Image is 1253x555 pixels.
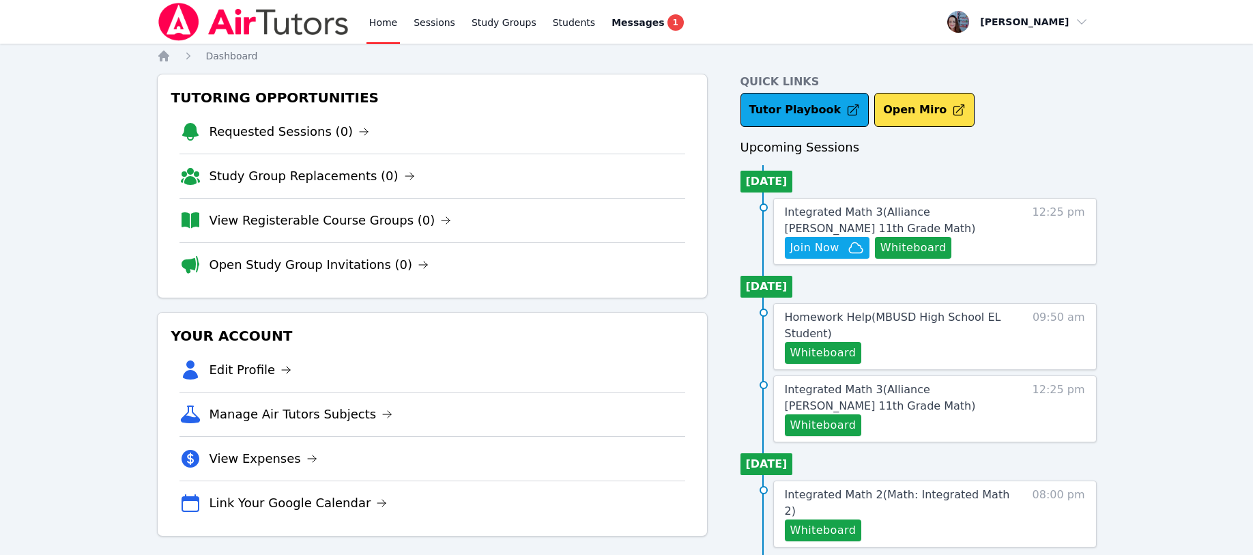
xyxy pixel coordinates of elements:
[785,488,1010,517] span: Integrated Math 2 ( Math: Integrated Math 2 )
[1033,309,1085,364] span: 09:50 am
[785,311,1001,340] span: Homework Help ( MBUSD High School EL Student )
[785,204,1010,237] a: Integrated Math 3(Alliance [PERSON_NAME] 11th Grade Math)
[740,74,1097,90] h4: Quick Links
[169,324,696,348] h3: Your Account
[157,49,1097,63] nav: Breadcrumb
[740,171,793,193] li: [DATE]
[740,276,793,298] li: [DATE]
[740,138,1097,157] h3: Upcoming Sessions
[210,449,317,468] a: View Expenses
[790,240,839,256] span: Join Now
[667,14,684,31] span: 1
[785,309,1010,342] a: Homework Help(MBUSD High School EL Student)
[785,383,976,412] span: Integrated Math 3 ( Alliance [PERSON_NAME] 11th Grade Math )
[875,237,952,259] button: Whiteboard
[1033,487,1085,541] span: 08:00 pm
[785,342,862,364] button: Whiteboard
[157,3,350,41] img: Air Tutors
[740,93,869,127] a: Tutor Playbook
[210,122,370,141] a: Requested Sessions (0)
[785,487,1010,520] a: Integrated Math 2(Math: Integrated Math 2)
[210,360,292,380] a: Edit Profile
[210,211,452,230] a: View Registerable Course Groups (0)
[785,205,976,235] span: Integrated Math 3 ( Alliance [PERSON_NAME] 11th Grade Math )
[785,237,869,259] button: Join Now
[611,16,664,29] span: Messages
[210,494,388,513] a: Link Your Google Calendar
[169,85,696,110] h3: Tutoring Opportunities
[210,255,429,274] a: Open Study Group Invitations (0)
[206,51,258,61] span: Dashboard
[1033,382,1085,436] span: 12:25 pm
[210,167,415,186] a: Study Group Replacements (0)
[1033,204,1085,259] span: 12:25 pm
[874,93,975,127] button: Open Miro
[206,49,258,63] a: Dashboard
[785,414,862,436] button: Whiteboard
[740,453,793,475] li: [DATE]
[785,520,862,541] button: Whiteboard
[785,382,1010,414] a: Integrated Math 3(Alliance [PERSON_NAME] 11th Grade Math)
[210,405,393,424] a: Manage Air Tutors Subjects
